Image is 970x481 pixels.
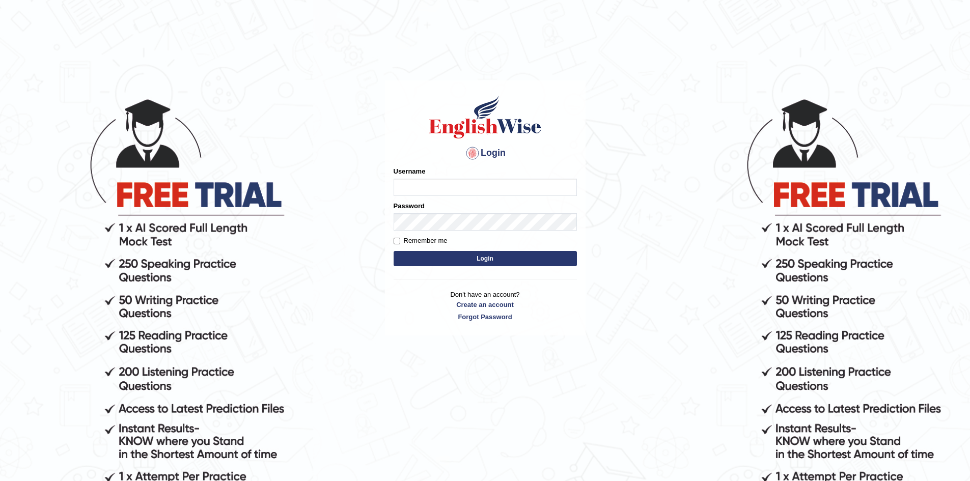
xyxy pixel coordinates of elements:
h4: Login [394,145,577,161]
button: Login [394,251,577,266]
label: Remember me [394,236,448,246]
a: Forgot Password [394,312,577,322]
input: Remember me [394,238,400,244]
label: Password [394,201,425,211]
label: Username [394,166,426,176]
a: Create an account [394,300,577,309]
img: Logo of English Wise sign in for intelligent practice with AI [427,94,543,140]
p: Don't have an account? [394,290,577,321]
